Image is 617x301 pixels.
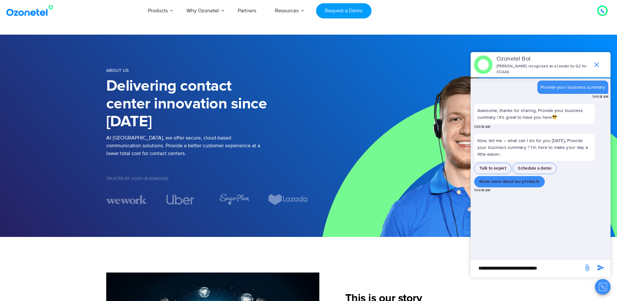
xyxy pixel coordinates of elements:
[474,163,511,174] button: Talk to expert
[106,194,309,205] div: Image Carousel
[160,195,201,205] div: 4 / 7
[106,177,309,181] h5: Trusted by 2000+ Businesses
[219,194,249,205] img: sugarplum
[497,63,589,75] p: [PERSON_NAME] recognized as a Leader by G2 for CCAAS
[106,194,147,205] div: 3 / 7
[541,84,605,91] div: Provide your business summary
[474,188,490,193] span: 11:43:19 AM
[106,134,309,157] p: At [GEOGRAPHIC_DATA], we offer secure, cloud-based communication solutions. Provide a better cust...
[595,279,611,295] button: Close chat
[268,194,308,205] div: 6 / 7
[106,77,309,131] h1: Delivering contact center innovation since [DATE]
[581,261,594,274] span: send message
[166,195,194,205] img: uber
[474,176,545,187] button: Know more about our products
[594,261,607,274] span: send message
[268,194,308,205] img: Lazada
[106,194,147,205] img: wework
[592,95,608,99] span: 11:43:18 AM
[590,58,603,71] span: end chat or minimize
[477,107,592,121] p: Awesome, thanks for sharing, Provide your business summary ! It's great to have you here
[497,55,589,63] p: Ozonetel Bot
[552,115,557,119] img: 😎
[513,163,557,174] button: Schedule a demo
[106,68,129,73] span: About us
[474,125,490,129] span: 11:43:19 AM
[474,55,493,74] img: header
[474,262,580,274] div: new-msg-input
[316,3,371,18] a: Request a Demo
[474,134,595,161] p: Now, tell me – what can I do for you [DATE], Provide your business summary ? I'm here to make you...
[214,194,255,205] div: 5 / 7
